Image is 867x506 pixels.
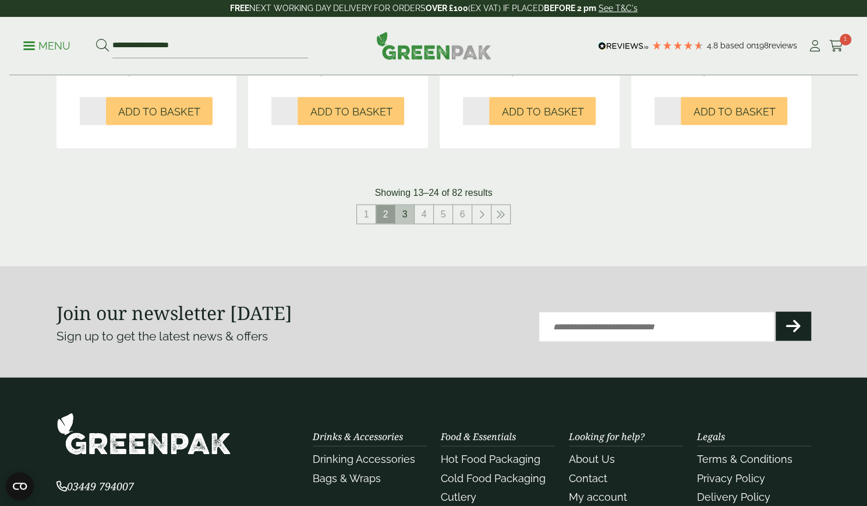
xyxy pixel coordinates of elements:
a: Terms & Conditions [697,453,792,465]
button: Add to Basket [681,97,787,125]
i: Cart [829,40,844,52]
p: Showing 13–24 of 82 results [375,186,493,200]
a: Bags & Wraps [313,472,381,484]
img: REVIEWS.io [598,42,649,50]
a: 03449 794007 [56,482,134,493]
span: 03449 794007 [56,479,134,493]
a: My account [569,491,627,503]
a: Contact [569,472,607,484]
a: Cutlery [441,491,476,503]
span: Add to Basket [693,106,775,118]
strong: FREE [230,3,249,13]
span: 1 [840,34,851,45]
a: 6 [453,205,472,224]
a: About Us [569,453,615,465]
span: Based on [720,41,756,50]
img: GreenPak Supplies [56,413,231,455]
a: 1 [829,37,844,55]
span: Add to Basket [310,106,392,118]
a: See T&C's [599,3,638,13]
strong: OVER £100 [426,3,468,13]
span: Add to Basket [501,106,583,118]
i: My Account [808,40,822,52]
a: 1 [357,205,376,224]
span: 2 [376,205,395,224]
p: Sign up to get the latest news & offers [56,327,396,346]
button: Add to Basket [298,97,404,125]
strong: BEFORE 2 pm [544,3,596,13]
a: 3 [395,205,414,224]
a: Drinking Accessories [313,453,415,465]
a: Menu [23,39,70,51]
span: Add to Basket [118,106,200,118]
a: Cold Food Packaging [441,472,546,484]
div: 4.79 Stars [652,40,704,51]
p: Menu [23,39,70,53]
a: Delivery Policy [697,491,770,503]
span: reviews [769,41,797,50]
button: Open CMP widget [6,472,34,500]
a: Privacy Policy [697,472,765,484]
a: 4 [415,205,433,224]
button: Add to Basket [489,97,596,125]
a: Hot Food Packaging [441,453,540,465]
a: 5 [434,205,452,224]
span: 198 [756,41,769,50]
img: GreenPak Supplies [376,31,491,59]
button: Add to Basket [106,97,213,125]
span: 4.8 [707,41,720,50]
strong: Join our newsletter [DATE] [56,300,292,325]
